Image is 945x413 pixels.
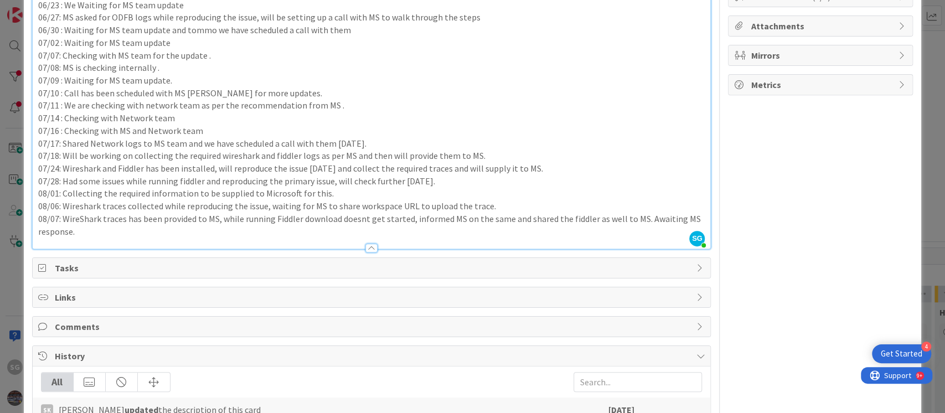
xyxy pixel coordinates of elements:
p: 07/11 : We are checking with network team as per the recommendation from MS . [38,99,705,112]
span: Metrics [751,78,892,91]
p: 07/10 : Call has been scheduled with MS [PERSON_NAME] for more updates. [38,87,705,100]
p: 07/16 : Checking with MS and Network team [38,125,705,137]
span: History [55,349,691,363]
span: Attachments [751,19,892,33]
p: 08/06: Wireshark traces collected while reproducing the issue, waiting for MS to share workspace ... [38,200,705,213]
span: Comments [55,320,691,333]
p: 08/01: Collecting the required information to be supplied to Microsoft for this. [38,187,705,200]
p: 07/28: Had some issues while running fiddler and reproducing the primary issue, will check furthe... [38,175,705,188]
span: Support [23,2,50,15]
p: 08/07: WireShark traces has been provided to MS, while running Fiddler download doesnt get starte... [38,213,705,238]
p: 07/18: Will be working on collecting the required wireshark and fiddler logs as per MS and then w... [38,149,705,162]
p: 07/17: Shared Network logs to MS team and we have scheduled a call with them [DATE]. [38,137,705,150]
p: 06/30 : Waiting for MS team update and tommo we have scheduled a call with them [38,24,705,37]
p: 06/27: MS asked for ODFB logs while reproducing the issue, will be setting up a call with MS to w... [38,11,705,24]
p: 07/07: Checking with MS team for the update . [38,49,705,62]
p: 07/02 : Waiting for MS team update [38,37,705,49]
div: Get Started [881,348,922,359]
span: Links [55,291,691,304]
div: 4 [921,342,931,352]
div: 9+ [56,4,61,13]
p: 07/24: Wireshark and Fiddler has been installed, will reproduce the issue [DATE] and collect the ... [38,162,705,175]
span: Tasks [55,261,691,275]
p: 07/09 : Waiting for MS team update. [38,74,705,87]
p: 07/14 : Checking with Network team [38,112,705,125]
div: All [42,373,74,391]
p: 07/08: MS is checking internally . [38,61,705,74]
input: Search... [574,372,702,392]
div: Open Get Started checklist, remaining modules: 4 [872,344,931,363]
span: Mirrors [751,49,892,62]
span: SG [689,231,705,246]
